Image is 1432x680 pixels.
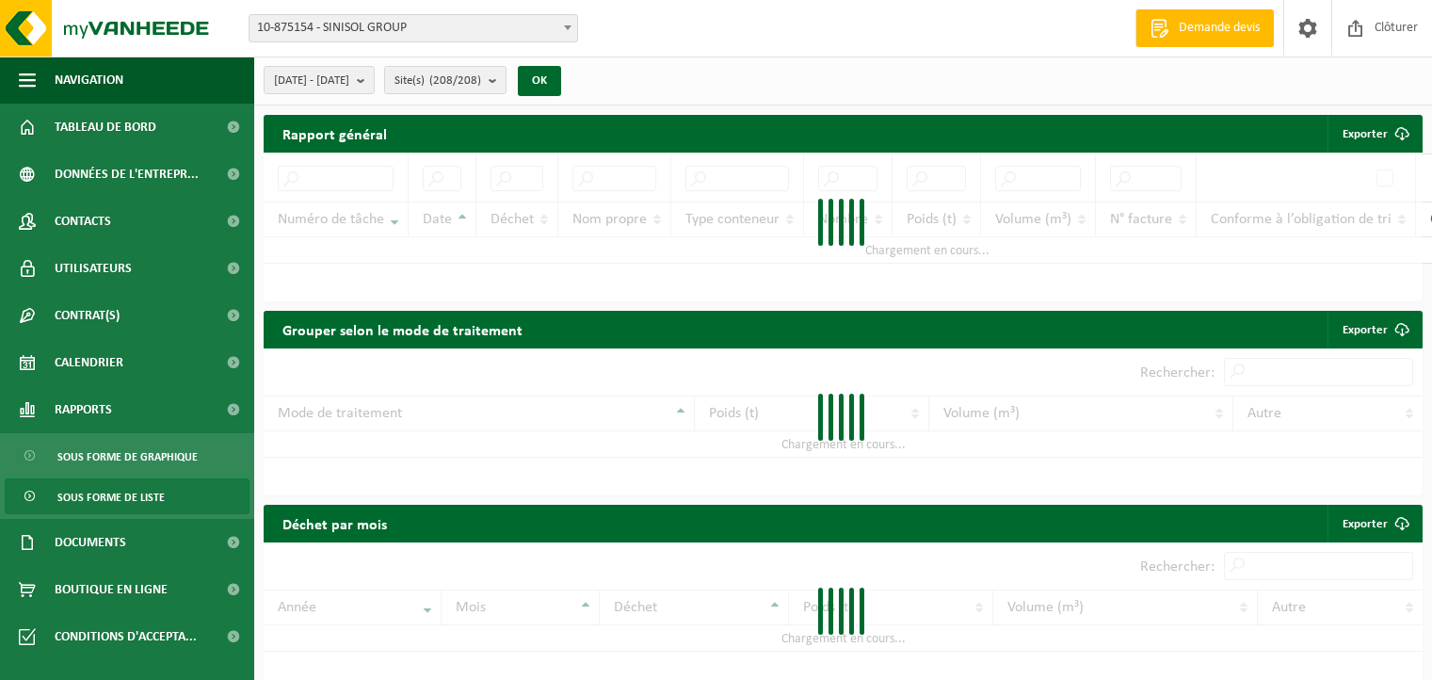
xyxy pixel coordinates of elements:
[264,505,406,542] h2: Déchet par mois
[55,292,120,339] span: Contrat(s)
[264,66,375,94] button: [DATE] - [DATE]
[55,57,123,104] span: Navigation
[55,151,199,198] span: Données de l'entrepr...
[1174,19,1264,38] span: Demande devis
[518,66,561,96] button: OK
[1327,311,1421,348] a: Exporter
[1135,9,1274,47] a: Demande devis
[5,478,249,514] a: Sous forme de liste
[55,245,132,292] span: Utilisateurs
[384,66,507,94] button: Site(s)(208/208)
[57,439,198,475] span: Sous forme de graphique
[429,74,481,87] count: (208/208)
[55,104,156,151] span: Tableau de bord
[249,15,577,41] span: 10-875154 - SINISOL GROUP
[55,198,111,245] span: Contacts
[264,115,406,153] h2: Rapport général
[55,339,123,386] span: Calendrier
[249,14,578,42] span: 10-875154 - SINISOL GROUP
[5,438,249,474] a: Sous forme de graphique
[394,67,481,95] span: Site(s)
[55,566,168,613] span: Boutique en ligne
[55,386,112,433] span: Rapports
[274,67,349,95] span: [DATE] - [DATE]
[1327,115,1421,153] button: Exporter
[57,479,165,515] span: Sous forme de liste
[55,613,197,660] span: Conditions d'accepta...
[264,311,541,348] h2: Grouper selon le mode de traitement
[55,519,126,566] span: Documents
[1327,505,1421,542] a: Exporter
